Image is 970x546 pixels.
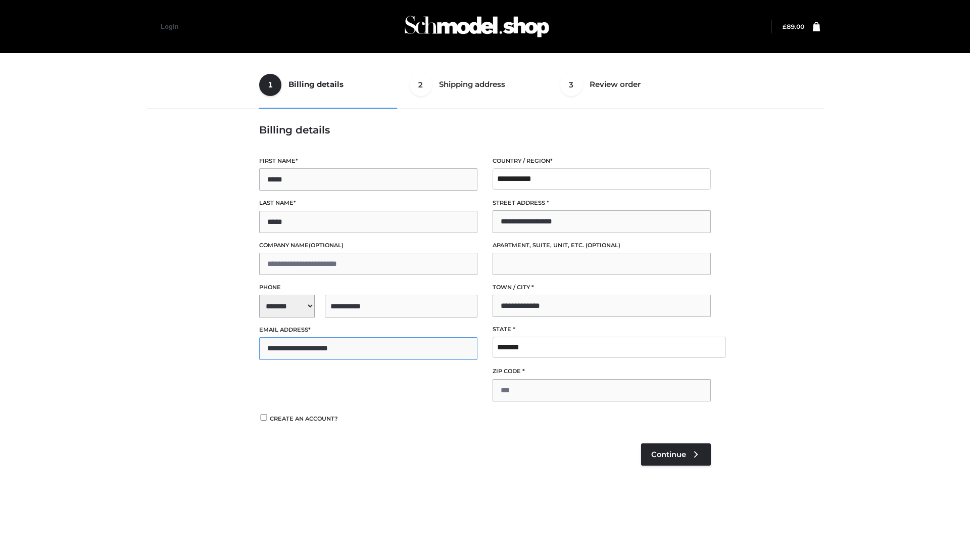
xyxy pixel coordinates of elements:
a: £89.00 [783,23,804,30]
label: Last name [259,198,477,208]
span: (optional) [586,242,620,249]
span: (optional) [309,242,344,249]
input: Create an account? [259,414,268,421]
label: Town / City [493,283,711,292]
span: Continue [651,450,686,459]
a: Continue [641,443,711,466]
label: ZIP Code [493,367,711,376]
label: State [493,325,711,334]
label: Email address [259,325,477,335]
label: Phone [259,283,477,292]
label: Street address [493,198,711,208]
img: Schmodel Admin 964 [401,7,553,47]
label: Apartment, suite, unit, etc. [493,241,711,250]
bdi: 89.00 [783,23,804,30]
a: Login [161,23,178,30]
label: Company name [259,241,477,250]
span: £ [783,23,787,30]
label: Country / Region [493,156,711,166]
span: Create an account? [270,415,338,422]
label: First name [259,156,477,166]
h3: Billing details [259,124,711,136]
